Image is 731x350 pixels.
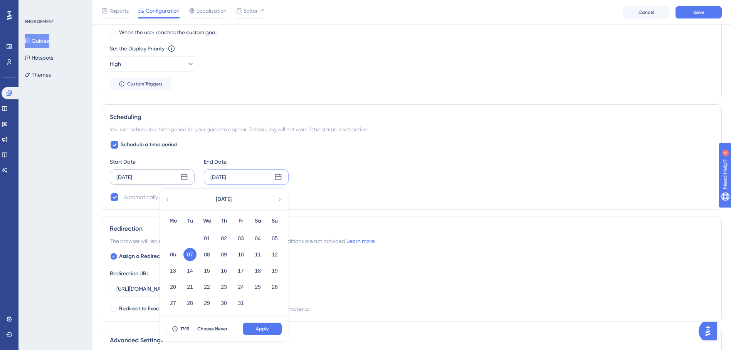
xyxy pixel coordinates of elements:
button: 22 [200,280,213,293]
button: 31 [234,296,247,310]
div: Redirection URL [110,269,149,278]
button: 23 [217,280,230,293]
span: Save [693,9,704,15]
span: Choose Never [197,326,227,332]
iframe: UserGuiding AI Assistant Launcher [699,320,722,343]
div: You can schedule a time period for your guide to appear. Scheduling will not work if the status i... [110,125,714,134]
div: Set the Display Priority [110,44,165,53]
span: Need Help? [18,2,48,11]
button: Save [676,6,722,18]
span: Custom Triggers [127,81,163,87]
div: Th [215,216,232,226]
button: Cancel [623,6,669,18]
button: Custom Triggers [110,78,171,90]
button: 17:15 [166,323,195,335]
button: High [110,56,195,72]
button: Guides [25,34,49,48]
button: Choose Never [195,323,230,335]
a: Learn more. [346,238,375,244]
button: 09 [217,248,230,261]
input: https://www.example.com/ [116,285,240,293]
div: [DATE] [210,172,226,182]
button: 15 [200,264,213,277]
button: 21 [183,280,197,293]
button: 17 [234,264,247,277]
div: We [198,216,215,226]
span: Editor [244,6,258,15]
button: 06 [166,248,180,261]
span: [DATE] [216,195,232,204]
button: 12 [268,248,281,261]
div: Su [266,216,283,226]
button: Hotspots [25,51,53,65]
button: 13 [166,264,180,277]
div: [DATE] [116,172,132,182]
span: Redirect to Exact URL [119,304,172,313]
button: 29 [200,296,213,310]
button: 04 [251,232,264,245]
div: Mo [165,216,181,226]
button: 08 [200,248,213,261]
button: 10 [234,248,247,261]
span: Cancel [639,9,654,15]
span: Reports [109,6,129,15]
button: 28 [183,296,197,310]
button: 20 [166,280,180,293]
div: Sa [249,216,266,226]
div: Advanced Settings [110,336,714,345]
button: 16 [217,264,230,277]
button: 18 [251,264,264,277]
div: Redirection [110,224,714,233]
button: 27 [166,296,180,310]
div: Fr [232,216,249,226]
div: Automatically set as “Inactive” when the scheduled period is over. [124,193,282,202]
span: Schedule a time period [121,140,178,149]
span: Localization [197,6,227,15]
span: 17:15 [180,326,189,332]
span: The browser will redirect to the “Redirection URL” when the Targeting Conditions are not provided. [110,236,375,246]
span: High [110,59,121,69]
button: 02 [217,232,230,245]
span: Apply [256,326,269,332]
button: 07 [183,248,197,261]
button: 30 [217,296,230,310]
button: 26 [268,280,281,293]
button: 05 [268,232,281,245]
div: 4 [54,4,56,10]
div: Start Date [110,157,195,166]
button: 14 [183,264,197,277]
div: ENGAGEMENT [25,18,54,25]
button: Apply [243,323,282,335]
button: 24 [234,280,247,293]
div: Tu [181,216,198,226]
div: Scheduling [110,112,714,122]
span: Configuration [146,6,180,15]
button: 25 [251,280,264,293]
button: [DATE] [185,192,262,207]
button: Themes [25,68,51,82]
span: Assign a Redirection URL [119,252,180,261]
div: End Date [204,157,289,166]
button: 11 [251,248,264,261]
button: 01 [200,232,213,245]
label: When the user reaches the custom goal [119,28,217,37]
button: 03 [234,232,247,245]
button: 19 [268,264,281,277]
